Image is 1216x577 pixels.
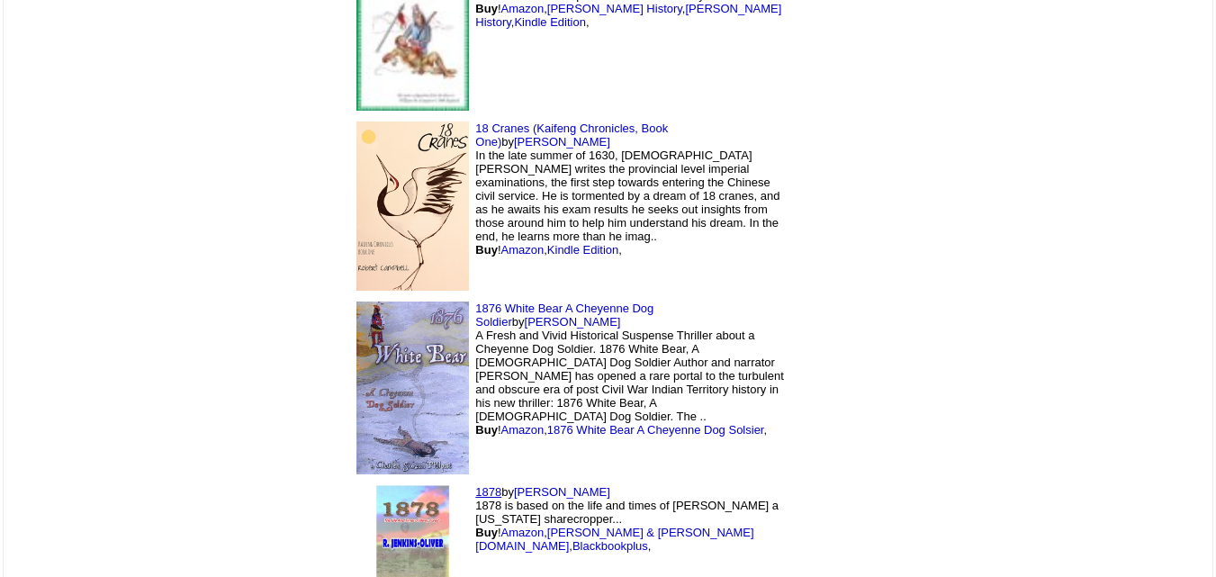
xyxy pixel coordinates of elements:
[547,243,619,257] a: Kindle Edition
[525,315,621,329] a: [PERSON_NAME]
[475,2,781,29] a: [PERSON_NAME] History
[475,122,668,149] a: 18 Cranes (Kaifeng Chronicles, Book One)
[896,393,900,398] img: shim.gif
[501,243,545,257] a: Amazon
[806,334,878,442] img: shim.gif
[547,2,682,15] a: [PERSON_NAME] History
[501,2,545,15] a: Amazon
[475,423,498,437] b: Buy
[896,212,900,217] img: shim.gif
[896,28,900,32] img: shim.gif
[514,15,586,29] a: Kindle Edition
[501,526,545,539] a: Amazon
[572,539,648,553] a: Blackbookplus
[356,122,469,291] img: 77270.jpg
[514,135,610,149] a: [PERSON_NAME]
[475,243,498,257] b: Buy
[896,547,900,552] img: shim.gif
[475,315,784,437] font: by A Fresh and Vivid Historical Suspense Thriller about a Cheyenne Dog Soldier. 1876 White Bear, ...
[547,423,764,437] a: 1876 White Bear A Cheyenne Dog Solsier
[475,135,779,257] font: by In the late summer of 1630, [DEMOGRAPHIC_DATA] [PERSON_NAME] writes the provincial level imper...
[806,152,878,260] img: shim.gif
[475,485,779,553] font: by 1878 is based on the life and times of [PERSON_NAME] a [US_STATE] sharecropper... ! , , ,
[475,485,501,499] a: 1878
[514,485,610,499] a: [PERSON_NAME]
[356,302,469,473] img: 19406.JPG
[475,2,498,15] b: Buy
[475,526,753,553] a: [PERSON_NAME] & [PERSON_NAME][DOMAIN_NAME]
[501,423,545,437] a: Amazon
[475,302,653,329] a: 1876 White Bear A Cheyenne Dog Soldier
[475,526,498,539] b: Buy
